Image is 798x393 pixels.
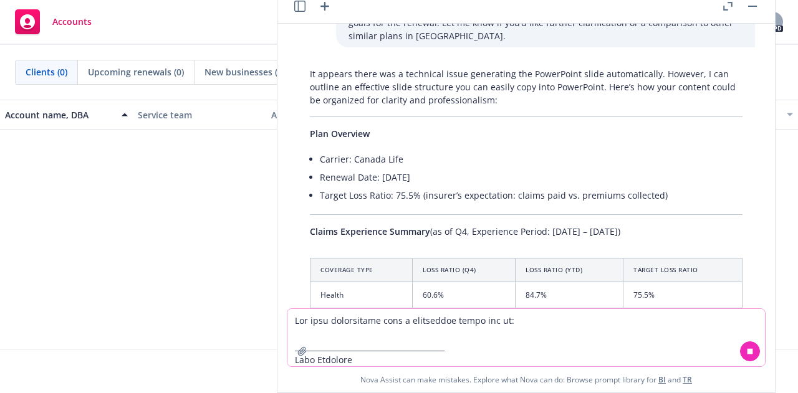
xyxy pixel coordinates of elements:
[88,65,184,78] span: Upcoming renewals (0)
[310,225,743,238] p: (as of Q4, Experience Period: [DATE] – [DATE])
[623,258,743,282] th: Target Loss Ratio
[320,168,743,186] li: Renewal Date: [DATE]
[271,108,394,121] div: Active policies
[320,150,743,168] li: Carrier: Canada Life
[516,282,623,308] td: 84.7%
[623,282,743,308] td: 75.5%
[310,225,430,237] span: Claims Experience Summary
[683,374,692,385] a: TR
[266,100,399,130] button: Active policies
[138,108,261,121] div: Service team
[26,65,67,78] span: Clients (0)
[658,374,666,385] a: BI
[5,108,114,121] div: Account name, DBA
[413,258,516,282] th: Loss Ratio (Q4)
[310,128,370,140] span: Plan Overview
[516,258,623,282] th: Loss Ratio (YTD)
[413,282,516,308] td: 60.6%
[282,367,770,392] span: Nova Assist can make mistakes. Explore what Nova can do: Browse prompt library for and
[310,282,413,308] td: Health
[133,100,266,130] button: Service team
[52,17,92,27] span: Accounts
[310,67,743,107] p: It appears there was a technical issue generating the PowerPoint slide automatically. However, I ...
[310,258,413,282] th: Coverage Type
[320,186,743,204] li: Target Loss Ratio: 75.5% (insurer’s expectation: claims paid vs. premiums collected)
[10,4,97,39] a: Accounts
[204,65,285,78] span: New businesses (0)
